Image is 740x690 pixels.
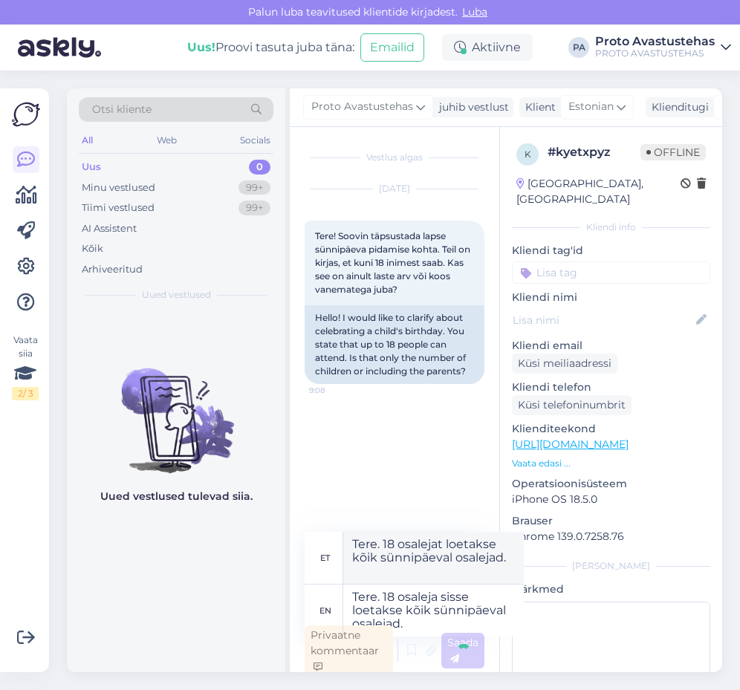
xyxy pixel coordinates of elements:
div: Kõik [82,241,103,256]
span: k [525,149,531,160]
a: [URL][DOMAIN_NAME] [512,437,629,451]
a: Proto AvastustehasPROTO AVASTUSTEHAS [595,36,731,59]
div: Klient [519,100,556,115]
div: Klienditugi [646,100,709,115]
div: 99+ [238,201,270,215]
div: Tiimi vestlused [82,201,155,215]
p: Operatsioonisüsteem [512,476,710,492]
div: AI Assistent [82,221,137,236]
img: Askly Logo [12,100,40,128]
div: [GEOGRAPHIC_DATA], [GEOGRAPHIC_DATA] [516,176,681,207]
span: Estonian [568,99,614,115]
b: Uus! [187,40,215,54]
p: Kliendi email [512,338,710,354]
p: Kliendi telefon [512,380,710,395]
div: # kyetxpyz [548,143,640,161]
p: iPhone OS 18.5.0 [512,492,710,507]
div: All [79,131,96,150]
div: 99+ [238,180,270,195]
p: Uued vestlused tulevad siia. [100,489,253,504]
p: Vaata edasi ... [512,457,710,470]
div: PROTO AVASTUSTEHAS [595,48,715,59]
span: Proto Avastustehas [311,99,413,115]
div: Proto Avastustehas [595,36,715,48]
div: Arhiveeritud [82,262,143,277]
div: Küsi meiliaadressi [512,354,617,374]
div: Uus [82,160,101,175]
div: [PERSON_NAME] [512,559,710,573]
span: Otsi kliente [92,102,152,117]
p: Brauser [512,513,710,529]
img: No chats [67,342,285,475]
span: 9:08 [309,385,365,396]
p: Märkmed [512,582,710,597]
div: Aktiivne [442,34,533,61]
p: Klienditeekond [512,421,710,437]
div: [DATE] [305,182,484,195]
input: Lisa tag [512,261,710,284]
div: Vaata siia [12,333,39,400]
div: Socials [237,131,273,150]
p: Chrome 139.0.7258.76 [512,529,710,544]
span: Tere! Soovin täpsustada lapse sünnipäeva pidamise kohta. Teil on kirjas, et kuni 18 inimest saab.... [315,230,473,295]
div: PA [568,37,589,58]
div: 2 / 3 [12,387,39,400]
div: Hello! I would like to clarify about celebrating a child's birthday. You state that up to 18 peop... [305,305,484,384]
div: Kliendi info [512,221,710,234]
div: Web [154,131,180,150]
span: Uued vestlused [142,288,211,302]
button: Emailid [360,33,424,62]
span: Offline [640,144,706,160]
div: Küsi telefoninumbrit [512,395,632,415]
span: Luba [458,5,492,19]
div: Vestlus algas [305,151,484,164]
div: Proovi tasuta juba täna: [187,39,354,56]
div: 0 [249,160,270,175]
div: juhib vestlust [433,100,509,115]
p: Kliendi nimi [512,290,710,305]
div: Minu vestlused [82,180,155,195]
p: Kliendi tag'id [512,243,710,258]
input: Lisa nimi [513,312,693,328]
